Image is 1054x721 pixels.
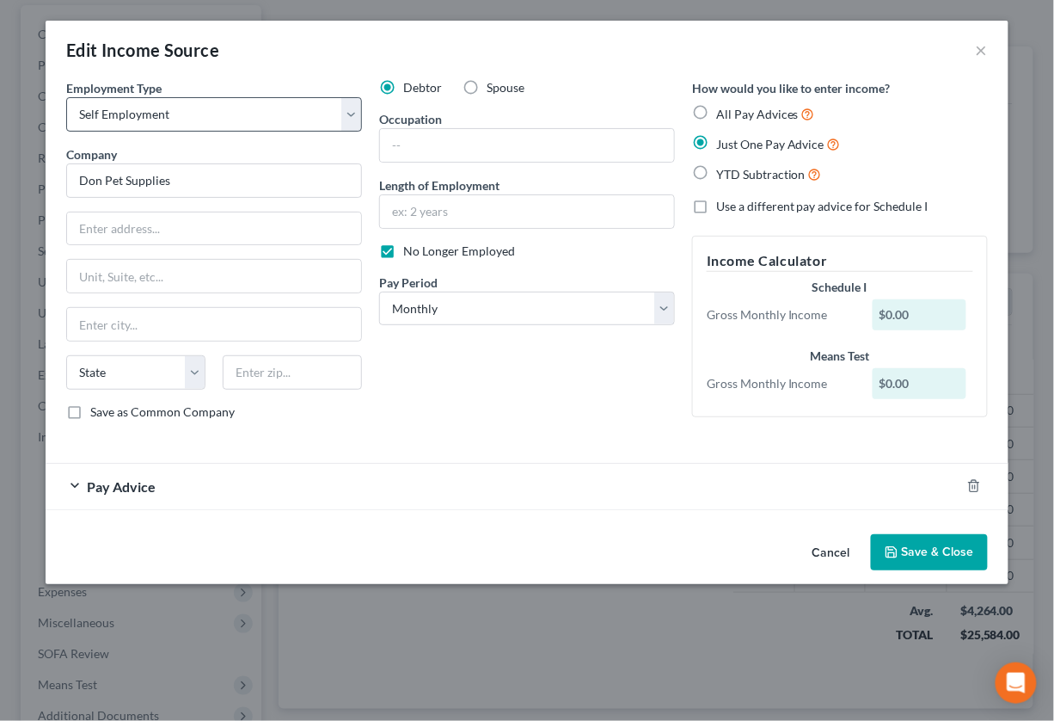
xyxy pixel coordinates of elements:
[698,375,864,392] div: Gross Monthly Income
[799,536,864,570] button: Cancel
[976,40,988,60] button: ×
[716,167,806,182] span: YTD Subtraction
[380,129,674,162] input: --
[67,213,361,245] input: Enter address...
[90,404,235,419] span: Save as Common Company
[996,662,1037,704] div: Open Intercom Messenger
[487,80,524,95] span: Spouse
[403,243,515,258] span: No Longer Employed
[380,195,674,228] input: ex: 2 years
[716,199,928,213] span: Use a different pay advice for Schedule I
[87,478,156,495] span: Pay Advice
[379,176,499,194] label: Length of Employment
[692,79,891,97] label: How would you like to enter income?
[67,260,361,293] input: Unit, Suite, etc...
[873,368,967,399] div: $0.00
[223,355,362,390] input: Enter zip...
[66,147,117,162] span: Company
[66,38,219,62] div: Edit Income Source
[403,80,442,95] span: Debtor
[716,107,799,121] span: All Pay Advices
[716,137,824,151] span: Just One Pay Advice
[67,308,361,341] input: Enter city...
[379,275,438,290] span: Pay Period
[707,250,973,272] h5: Income Calculator
[698,306,864,324] div: Gross Monthly Income
[871,534,988,570] button: Save & Close
[707,279,973,296] div: Schedule I
[379,110,442,128] label: Occupation
[873,299,967,330] div: $0.00
[66,163,362,198] input: Search company by name...
[66,81,162,96] span: Employment Type
[707,348,973,365] div: Means Test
